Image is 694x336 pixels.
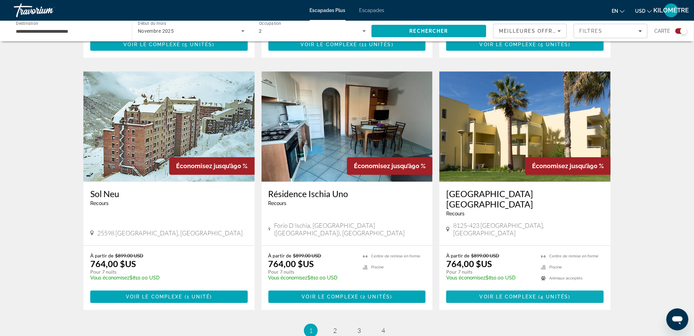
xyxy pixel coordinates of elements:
span: USD [635,8,645,14]
span: Piscine [549,265,562,269]
span: Voir le complexe [126,294,183,299]
span: Forio d’Ischia, [GEOGRAPHIC_DATA] ([GEOGRAPHIC_DATA]), [GEOGRAPHIC_DATA] [274,222,426,237]
a: Travorium [14,1,83,19]
img: Sol Neu [83,71,255,182]
span: Vous économisez [446,275,486,281]
font: $810.00 USD [446,275,516,281]
button: Changer de devise [635,6,652,16]
span: Carte [654,26,670,36]
button: Voir le complexe(5 unités) [90,38,248,51]
span: Voir le complexe [302,294,359,299]
span: Économisez jusqu’à [176,162,234,170]
span: 5 unités [541,42,569,47]
iframe: Bouton de lancement de la fenêtre de messagerie [666,308,688,330]
span: Vous économisez [268,275,308,281]
button: Voir le complexe(11 unités) [268,38,426,51]
span: Recours [446,211,465,216]
a: Voir le complexe(1 unité) [90,291,248,303]
span: 3 [357,327,361,334]
span: Occupation [259,21,282,26]
span: À partir de [446,253,469,258]
span: Vous économisez [90,275,130,281]
span: Voir le complexe [480,294,537,299]
a: Escapades Plus [310,8,346,13]
mat-select: Trier par [499,27,561,35]
font: 764,00 $US [90,258,136,269]
span: ( ) [183,294,212,299]
div: 90 % [347,157,432,175]
span: 5 unités [184,42,212,47]
a: [GEOGRAPHIC_DATA] [GEOGRAPHIC_DATA] [446,189,604,209]
span: ( ) [357,42,394,47]
button: Filtres [574,24,647,38]
a: Escapades [359,8,385,13]
span: Voir le complexe [480,42,537,47]
span: 8125-423 [GEOGRAPHIC_DATA], [GEOGRAPHIC_DATA] [453,222,604,237]
font: 764,00 $US [446,258,492,269]
button: Voir le complexe(4 unités) [446,291,604,303]
span: 4 [381,327,385,334]
span: Économisez jusqu’à [532,162,590,170]
span: $899.00 USD [293,253,322,258]
span: Filtres [579,28,603,34]
span: Centre de remise en forme [549,254,599,258]
span: Recours [90,201,109,206]
button: Voir le complexe(2 unités) [268,291,426,303]
span: ( ) [536,42,570,47]
span: 4 unités [541,294,569,299]
input: Sélectionnez la destination [16,27,123,35]
span: en [612,8,618,14]
span: Animaux acceptés [549,276,582,281]
span: Début du mois [138,21,166,26]
p: Pour 7 nuits [90,269,241,275]
span: $899.00 USD [115,253,143,258]
span: Destination [16,21,38,26]
span: KILOMÈTRE [654,7,689,14]
span: ( ) [358,294,392,299]
span: 25598 [GEOGRAPHIC_DATA], [GEOGRAPHIC_DATA] [97,229,243,237]
button: Voir le complexe(5 unités) [446,38,604,51]
span: Voir le complexe [123,42,180,47]
span: À partir de [90,253,113,258]
span: Voir le complexe [300,42,357,47]
span: 1 unité [187,294,210,299]
img: Résidence Ischia Uno [262,71,433,182]
button: Changer la langue [612,6,625,16]
h3: Résidence Ischia Uno [268,189,426,199]
span: ( ) [180,42,214,47]
font: $810.00 USD [268,275,338,281]
div: 90 % [169,157,255,175]
img: Oasis Village Parque Mourabel [439,71,611,182]
span: Recours [268,201,287,206]
font: 764,00 $US [268,258,314,269]
font: $810.00 USD [90,275,160,281]
div: 90 % [525,157,611,175]
span: Rechercher [410,28,448,34]
span: ( ) [536,294,570,299]
a: Sol Neu [90,189,248,199]
span: 2 unités [363,294,390,299]
span: Économisez jusqu’à [354,162,412,170]
span: 1 [309,327,313,334]
span: Centre de remise en forme [371,254,420,258]
button: Rechercher [371,25,486,37]
span: 11 unités [361,42,391,47]
p: Pour 7 nuits [268,269,356,275]
span: $899.00 USD [471,253,499,258]
p: Pour 7 nuits [446,269,534,275]
span: Novembre 2025 [138,28,174,34]
span: 2 [259,28,262,34]
span: À partir de [268,253,292,258]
